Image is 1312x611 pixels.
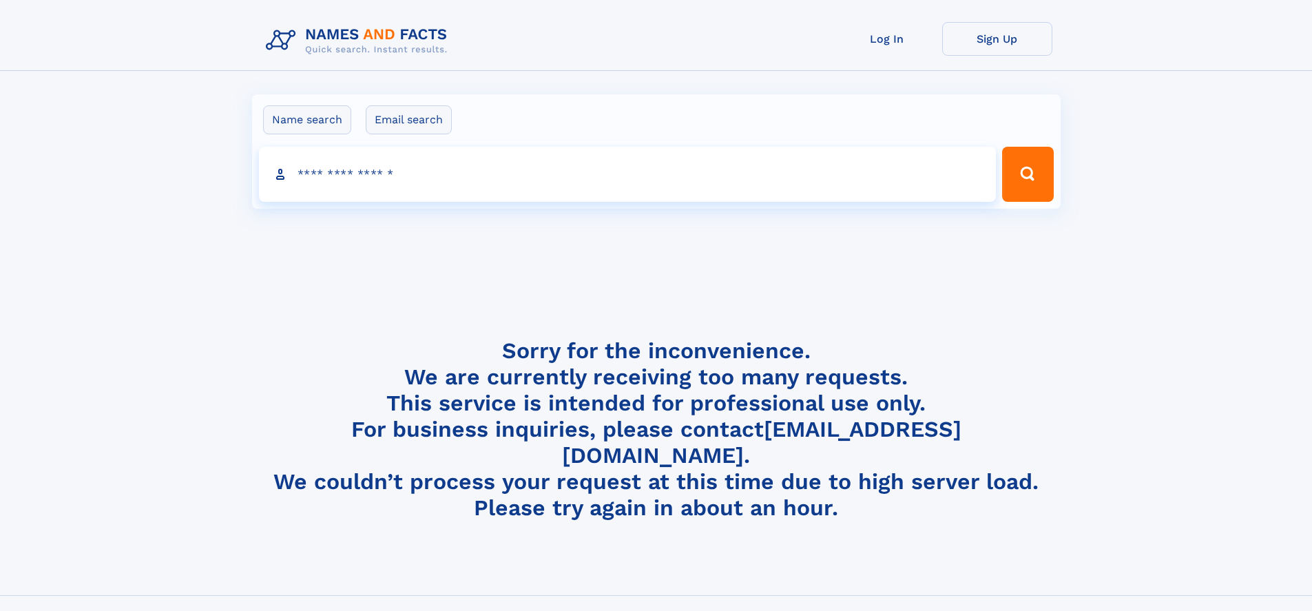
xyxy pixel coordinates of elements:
[1002,147,1053,202] button: Search Button
[832,22,942,56] a: Log In
[263,105,351,134] label: Name search
[260,22,459,59] img: Logo Names and Facts
[260,338,1052,521] h4: Sorry for the inconvenience. We are currently receiving too many requests. This service is intend...
[366,105,452,134] label: Email search
[942,22,1052,56] a: Sign Up
[562,416,961,468] a: [EMAIL_ADDRESS][DOMAIN_NAME]
[259,147,997,202] input: search input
